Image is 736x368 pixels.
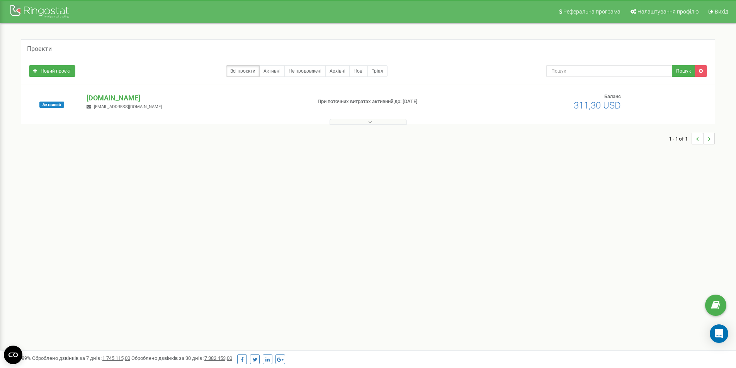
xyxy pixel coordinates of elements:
[4,346,22,364] button: Open CMP widget
[546,65,672,77] input: Пошук
[349,65,368,77] a: Нові
[367,65,388,77] a: Тріал
[39,102,64,108] span: Активний
[87,93,305,103] p: [DOMAIN_NAME]
[604,93,621,99] span: Баланс
[710,324,728,343] div: Open Intercom Messenger
[27,46,52,53] h5: Проєкти
[94,104,162,109] span: [EMAIL_ADDRESS][DOMAIN_NAME]
[672,65,695,77] button: Пошук
[318,98,478,105] p: При поточних витратах активний до: [DATE]
[637,8,699,15] span: Налаштування профілю
[32,355,130,361] span: Оброблено дзвінків за 7 днів :
[563,8,620,15] span: Реферальна програма
[669,125,715,152] nav: ...
[669,133,692,144] span: 1 - 1 of 1
[284,65,326,77] a: Не продовжені
[29,65,75,77] a: Новий проєкт
[325,65,350,77] a: Архівні
[131,355,232,361] span: Оброблено дзвінків за 30 днів :
[204,355,232,361] u: 7 382 453,00
[259,65,285,77] a: Активні
[715,8,728,15] span: Вихід
[226,65,260,77] a: Всі проєкти
[574,100,621,111] span: 311,30 USD
[102,355,130,361] u: 1 745 115,00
